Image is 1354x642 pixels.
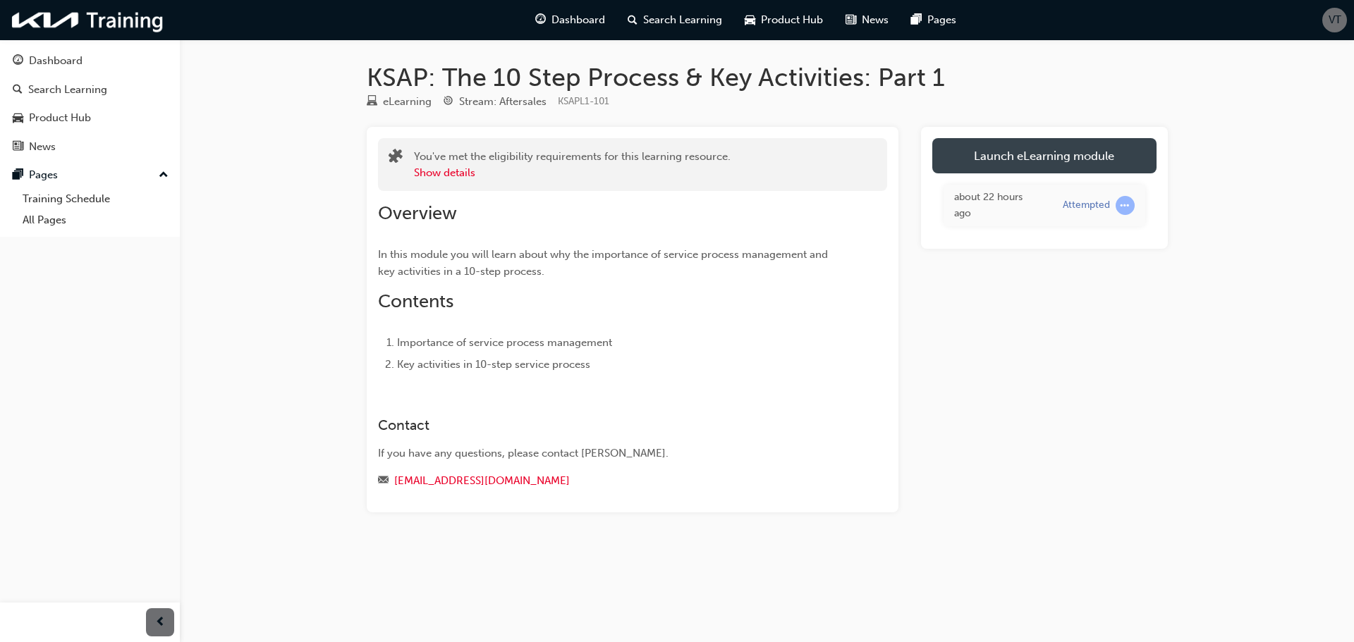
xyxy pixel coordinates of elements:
div: News [29,139,56,155]
button: Pages [6,162,174,188]
a: pages-iconPages [900,6,968,35]
button: DashboardSearch LearningProduct HubNews [6,45,174,162]
a: Search Learning [6,77,174,103]
span: email-icon [378,475,389,488]
span: learningResourceType_ELEARNING-icon [367,96,377,109]
div: Pages [29,167,58,183]
span: guage-icon [13,55,23,68]
span: puzzle-icon [389,150,403,166]
span: Overview [378,202,457,224]
span: search-icon [628,11,638,29]
span: guage-icon [535,11,546,29]
a: News [6,134,174,160]
span: news-icon [846,11,856,29]
h1: KSAP: The 10 Step Process & Key Activities: Part 1 [367,62,1168,93]
span: pages-icon [13,169,23,182]
a: [EMAIL_ADDRESS][DOMAIN_NAME] [394,474,570,487]
a: All Pages [17,209,174,231]
div: Mon Aug 25 2025 11:05:06 GMT+1000 (Australian Eastern Standard Time) [954,190,1042,221]
a: search-iconSearch Learning [616,6,733,35]
button: Show details [414,165,475,181]
div: Dashboard [29,53,83,69]
span: Search Learning [643,12,722,28]
span: Pages [927,12,956,28]
span: News [862,12,889,28]
a: news-iconNews [834,6,900,35]
span: car-icon [745,11,755,29]
span: VT [1329,12,1341,28]
button: VT [1322,8,1347,32]
span: In this module you will learn about why the importance of service process management and key acti... [378,248,831,278]
div: eLearning [383,94,432,110]
div: Attempted [1063,199,1110,212]
a: car-iconProduct Hub [733,6,834,35]
span: Contents [378,290,453,312]
a: Dashboard [6,48,174,74]
span: Key activities in 10-step service process [397,358,590,371]
div: Stream: Aftersales [459,94,547,110]
div: Product Hub [29,110,91,126]
div: Email [378,472,836,490]
span: pages-icon [911,11,922,29]
span: target-icon [443,96,453,109]
div: You've met the eligibility requirements for this learning resource. [414,149,731,180]
img: kia-training [7,6,169,35]
span: learningRecordVerb_ATTEMPT-icon [1116,196,1135,215]
a: Product Hub [6,105,174,131]
div: Stream [443,93,547,111]
a: guage-iconDashboard [524,6,616,35]
div: If you have any questions, please contact [PERSON_NAME]. [378,445,836,462]
span: Learning resource code [558,95,609,107]
span: news-icon [13,141,23,154]
span: Dashboard [551,12,605,28]
span: Importance of service process management [397,336,612,349]
a: Training Schedule [17,188,174,210]
span: up-icon [159,166,169,185]
a: Launch eLearning module [932,138,1157,173]
span: prev-icon [155,614,166,631]
div: Type [367,93,432,111]
span: Product Hub [761,12,823,28]
span: car-icon [13,112,23,125]
span: search-icon [13,84,23,97]
div: Search Learning [28,82,107,98]
h3: Contact [378,417,836,433]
